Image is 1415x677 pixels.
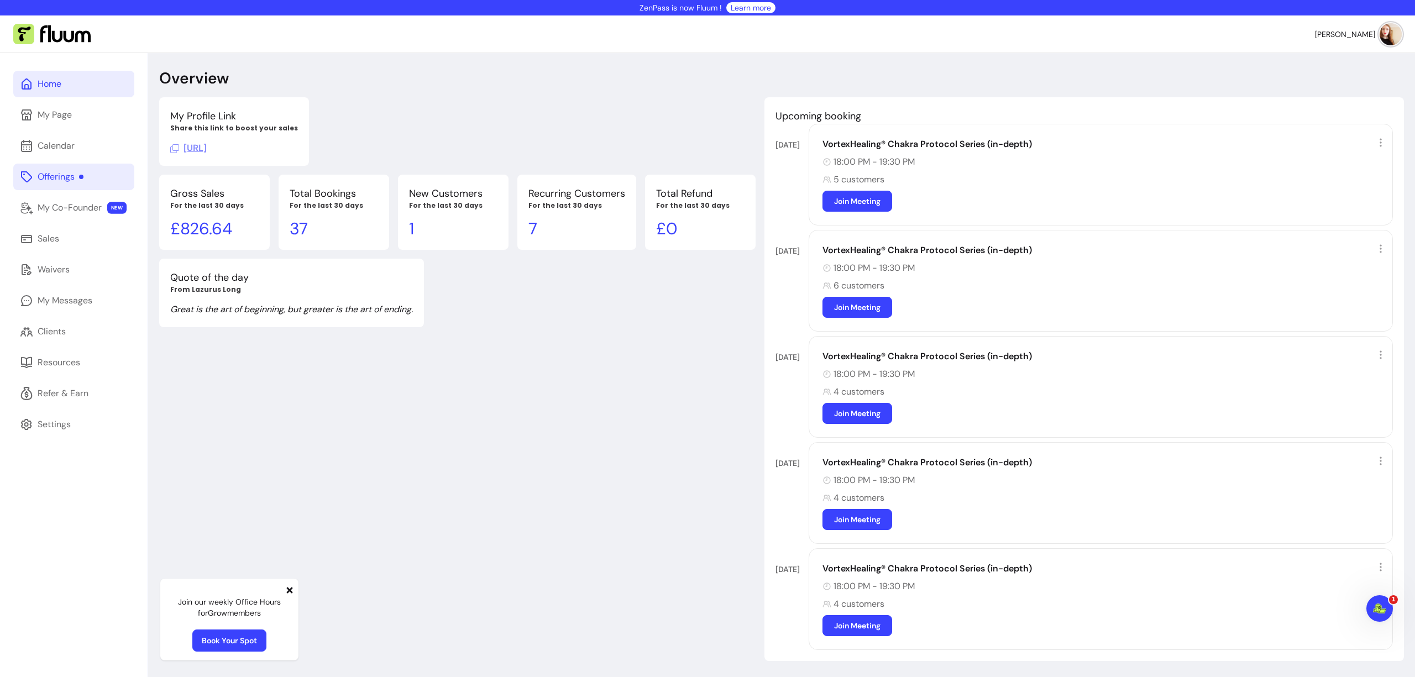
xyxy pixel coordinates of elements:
[290,219,378,239] p: 37
[822,491,1386,505] div: 4 customers
[170,219,259,239] p: £ 826.64
[822,368,1386,381] div: 18:00 PM - 19:30 PM
[170,124,298,133] p: Share this link to boost your sales
[170,108,298,124] p: My Profile Link
[13,411,134,438] a: Settings
[13,71,134,97] a: Home
[170,303,413,316] p: Great is the art of beginning, but greater is the art of ending.
[822,297,892,318] a: Join Meeting
[656,186,745,201] p: Total Refund
[822,261,1386,275] div: 18:00 PM - 19:30 PM
[822,597,1386,611] div: 4 customers
[13,225,134,252] a: Sales
[13,287,134,314] a: My Messages
[38,387,88,400] div: Refer & Earn
[1315,23,1402,45] button: avatar[PERSON_NAME]
[38,77,61,91] div: Home
[170,186,259,201] p: Gross Sales
[822,173,1386,186] div: 5 customers
[656,201,745,210] p: For the last 30 days
[38,108,72,122] div: My Page
[822,474,1386,487] div: 18:00 PM - 19:30 PM
[13,349,134,376] a: Resources
[159,69,229,88] p: Overview
[1389,595,1398,604] span: 1
[38,263,70,276] div: Waivers
[38,294,92,307] div: My Messages
[38,418,71,431] div: Settings
[170,270,413,285] p: Quote of the day
[13,133,134,159] a: Calendar
[822,350,1386,363] div: VortexHealing® Chakra Protocol Series (in-depth)
[409,201,497,210] p: For the last 30 days
[170,201,259,210] p: For the last 30 days
[13,102,134,128] a: My Page
[775,458,809,469] div: [DATE]
[822,562,1386,575] div: VortexHealing® Chakra Protocol Series (in-depth)
[13,164,134,190] a: Offerings
[169,596,290,618] p: Join our weekly Office Hours for Grow members
[822,456,1386,469] div: VortexHealing® Chakra Protocol Series (in-depth)
[822,615,892,636] a: Join Meeting
[13,24,91,45] img: Fluum Logo
[290,186,378,201] p: Total Bookings
[192,629,266,652] a: Book Your Spot
[170,142,207,154] span: Click to copy
[1380,23,1402,45] img: avatar
[1366,595,1393,622] iframe: Intercom live chat
[409,219,497,239] p: 1
[822,580,1386,593] div: 18:00 PM - 19:30 PM
[822,509,892,530] a: Join Meeting
[13,195,134,221] a: My Co-Founder NEW
[640,2,722,13] p: ZenPass is now Fluum !
[409,186,497,201] p: New Customers
[822,385,1386,398] div: 4 customers
[13,380,134,407] a: Refer & Earn
[775,245,809,256] div: [DATE]
[38,356,80,369] div: Resources
[656,219,745,239] p: £ 0
[290,201,378,210] p: For the last 30 days
[13,318,134,345] a: Clients
[528,201,625,210] p: For the last 30 days
[822,244,1386,257] div: VortexHealing® Chakra Protocol Series (in-depth)
[775,564,809,575] div: [DATE]
[775,139,809,150] div: [DATE]
[731,2,771,13] a: Learn more
[528,186,625,201] p: Recurring Customers
[38,232,59,245] div: Sales
[775,351,809,363] div: [DATE]
[822,191,892,212] a: Join Meeting
[13,256,134,283] a: Waivers
[107,202,127,214] span: NEW
[822,138,1386,151] div: VortexHealing® Chakra Protocol Series (in-depth)
[822,403,892,424] a: Join Meeting
[170,285,413,294] p: From Lazurus Long
[38,139,75,153] div: Calendar
[38,201,102,214] div: My Co-Founder
[1315,29,1375,40] span: [PERSON_NAME]
[528,219,625,239] p: 7
[38,325,66,338] div: Clients
[822,155,1386,169] div: 18:00 PM - 19:30 PM
[775,108,1393,124] p: Upcoming booking
[38,170,83,183] div: Offerings
[822,279,1386,292] div: 6 customers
